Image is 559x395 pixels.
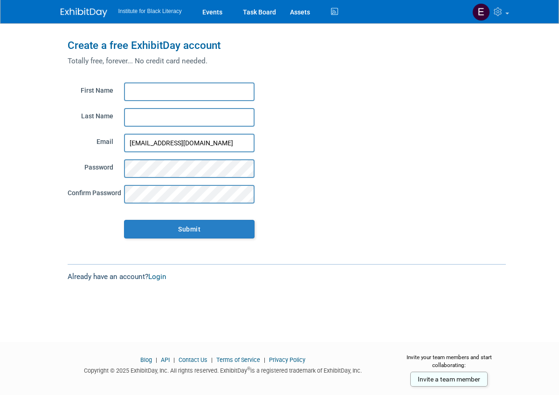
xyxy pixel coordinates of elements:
[68,134,121,146] label: Email
[472,3,490,21] img: Ericka Smith
[68,108,121,121] label: Last Name
[68,185,121,197] label: Confirm Password
[124,220,255,238] input: Submit
[68,40,506,51] h1: Create a free ExhibitDay account
[148,272,166,281] a: Login
[61,364,386,375] div: Copyright © 2025 ExhibitDay, Inc. All rights reserved. ExhibitDay is a registered trademark of Ex...
[161,356,170,363] a: API
[179,356,207,363] a: Contact Us
[209,356,215,363] span: |
[216,356,260,363] a: Terms of Service
[68,159,121,172] label: Password
[118,8,182,14] span: Institute for Black Literacy
[269,356,305,363] a: Privacy Policy
[61,8,107,17] img: ExhibitDay
[410,372,488,387] a: Invite a team member
[171,356,177,363] span: |
[400,354,499,375] div: Invite your team members and start collaborating:
[68,56,506,66] div: Totally free, forever... No credit card needed.
[68,264,506,282] div: Already have an account?
[153,356,159,363] span: |
[247,366,250,371] sup: ®
[68,82,121,95] label: First Name
[140,356,152,363] a: Blog
[262,356,268,363] span: |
